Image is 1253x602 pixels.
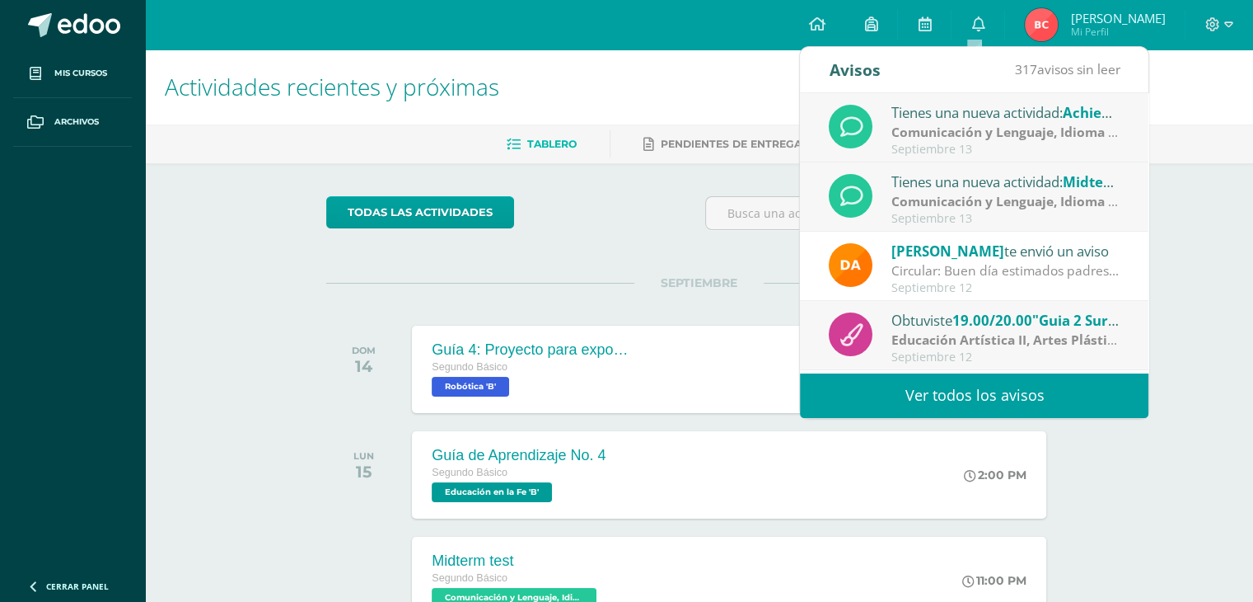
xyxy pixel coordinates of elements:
div: Circular: Buen día estimados padres de familia, por este medio les envío un cordial saludo. El mo... [891,261,1120,280]
span: [PERSON_NAME] [1070,10,1165,26]
a: Pendientes de entrega [643,131,802,158]
div: 11:00 PM [962,573,1026,588]
a: Ver todos los avisos [800,373,1148,418]
a: Tablero [507,131,577,158]
img: 17c67a586dd750e8405e0de56cc03a5e.png [1025,8,1058,41]
span: [PERSON_NAME] [891,242,1004,261]
strong: Educación Artística II, Artes Plásticas [891,331,1128,349]
div: DOM [352,345,376,356]
input: Busca una actividad próxima aquí... [706,197,1071,229]
span: Cerrar panel [46,581,109,592]
span: Segundo Básico [432,572,507,584]
div: Tienes una nueva actividad: [891,171,1120,192]
div: te envió un aviso [891,240,1120,261]
span: Educación en la Fe 'B' [432,482,552,502]
div: | Zona [891,331,1120,350]
span: Segundo Básico [432,467,507,478]
span: Archivos [54,115,99,129]
span: Mis cursos [54,67,107,80]
div: Midterm test [432,553,601,570]
span: Achievment test [1063,103,1176,122]
span: avisos sin leer [1014,60,1120,78]
img: f9d34ca01e392badc01b6cd8c48cabbd.png [829,243,872,287]
span: Segundo Básico [432,361,507,373]
div: 2:00 PM [964,468,1026,482]
span: Tablero [527,138,577,150]
span: 317 [1014,60,1036,78]
div: | Parcial [891,192,1120,211]
div: Septiembre 12 [891,281,1120,295]
div: 14 [352,356,376,376]
div: Tienes una nueva actividad: [891,101,1120,123]
strong: Comunicación y Lenguaje, Idioma Extranjero Inglés [891,123,1217,141]
span: SEPTIEMBRE [634,275,764,290]
div: Septiembre 13 [891,143,1120,157]
div: 15 [353,462,374,482]
span: Pendientes de entrega [661,138,802,150]
span: Mi Perfil [1070,25,1165,39]
a: Mis cursos [13,49,132,98]
a: Archivos [13,98,132,147]
div: Guía de Aprendizaje No. 4 [432,447,605,464]
div: Septiembre 13 [891,212,1120,226]
span: Midterm test [1063,172,1152,191]
span: 19.00/20.00 [952,311,1032,330]
a: todas las Actividades [326,196,514,228]
span: Actividades recientes y próximas [165,71,499,102]
span: Robótica 'B' [432,377,509,397]
div: Obtuviste en [891,309,1120,331]
div: LUN [353,450,374,462]
strong: Comunicación y Lenguaje, Idioma Extranjero Inglés [891,192,1217,210]
span: "Guia 2 Surealismo" [1032,311,1167,330]
div: Guía 4: Proyecto para exposición [432,341,629,359]
div: Avisos [829,47,880,92]
div: | Prueba de Logro [891,123,1120,142]
div: Septiembre 12 [891,350,1120,364]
